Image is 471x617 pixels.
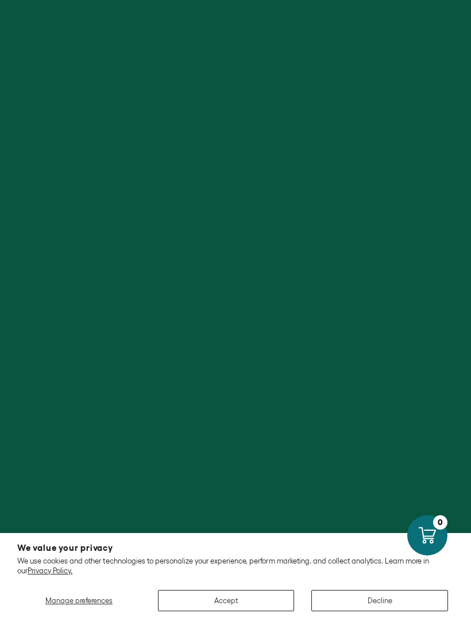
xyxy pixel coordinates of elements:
button: Manage preferences [17,590,141,611]
button: Decline [311,590,448,611]
h2: We value your privacy [17,543,454,552]
div: 0 [433,515,447,530]
button: Accept [158,590,295,611]
a: Privacy Policy. [28,566,72,575]
p: We use cookies and other technologies to personalize your experience, perform marketing, and coll... [17,557,454,576]
span: Manage preferences [45,596,113,605]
